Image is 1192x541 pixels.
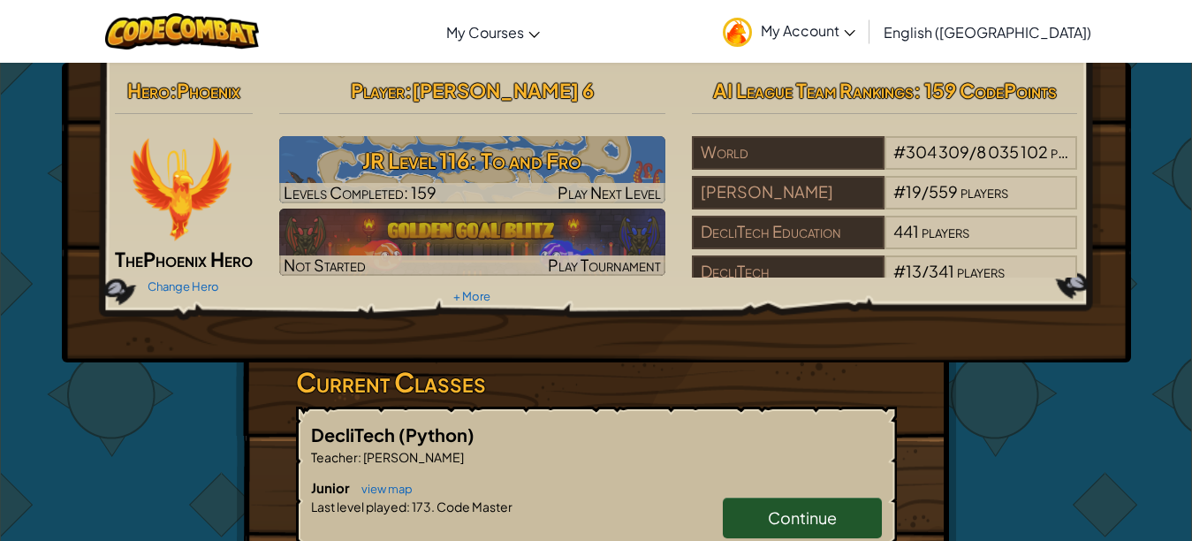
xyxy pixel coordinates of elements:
[351,78,405,103] span: Player
[692,153,1078,173] a: World#304 309/8 035 102players
[906,261,922,281] span: 13
[453,289,490,303] a: + More
[311,479,353,496] span: Junior
[435,499,512,514] span: Code Master
[692,232,1078,253] a: DecliTech Education441players
[723,18,752,47] img: avatar
[279,136,665,203] a: Play Next Level
[884,23,1091,42] span: English ([GEOGRAPHIC_DATA])
[957,261,1005,281] span: players
[358,449,361,465] span: :
[148,279,219,293] a: Change Hero
[405,78,412,103] span: :
[922,221,969,241] span: players
[279,141,665,180] h3: JR Level 116: To and Fro
[906,141,969,162] span: 304 309
[127,78,170,103] span: Hero
[115,247,143,271] span: The
[692,193,1078,213] a: [PERSON_NAME]#19/559players
[929,181,958,202] span: 559
[177,78,240,103] span: Phoenix
[692,176,885,210] div: [PERSON_NAME]
[692,255,885,289] div: DecliTech
[922,181,929,202] span: /
[361,449,464,465] span: [PERSON_NAME]
[906,181,922,202] span: 19
[960,181,1008,202] span: players
[768,507,837,528] span: Continue
[548,255,661,275] span: Play Tournament
[914,78,1057,103] span: : 159 CodePoints
[893,141,906,162] span: #
[284,255,366,275] span: Not Started
[875,8,1100,56] a: English ([GEOGRAPHIC_DATA])
[713,78,914,103] span: AI League Team Rankings
[893,221,919,241] span: 441
[353,482,413,496] a: view map
[1051,141,1098,162] span: players
[170,78,177,103] span: :
[893,261,906,281] span: #
[127,136,233,242] img: Codecombat-Pets-Phoenix-01.png
[692,136,885,170] div: World
[143,247,253,271] span: Phoenix Hero
[922,261,929,281] span: /
[399,423,475,446] span: (Python)
[446,23,524,42] span: My Courses
[761,21,855,40] span: My Account
[311,499,406,514] span: Last level played
[969,141,976,162] span: /
[929,261,954,281] span: 341
[976,141,1048,162] span: 8 035 102
[714,4,864,59] a: My Account
[279,136,665,203] img: JR Level 116: To and Fro
[437,8,549,56] a: My Courses
[412,78,594,103] span: [PERSON_NAME] 6
[311,423,399,446] span: DecliTech
[279,209,665,276] a: Not StartedPlay Tournament
[311,449,358,465] span: Teacher
[692,216,885,249] div: DecliTech Education
[558,182,661,202] span: Play Next Level
[296,362,897,402] h3: Current Classes
[893,181,906,202] span: #
[406,499,410,514] span: :
[410,499,435,514] span: 173.
[105,13,260,50] img: CodeCombat logo
[284,182,437,202] span: Levels Completed: 159
[279,209,665,276] img: Golden Goal
[692,272,1078,293] a: DecliTech#13/341players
